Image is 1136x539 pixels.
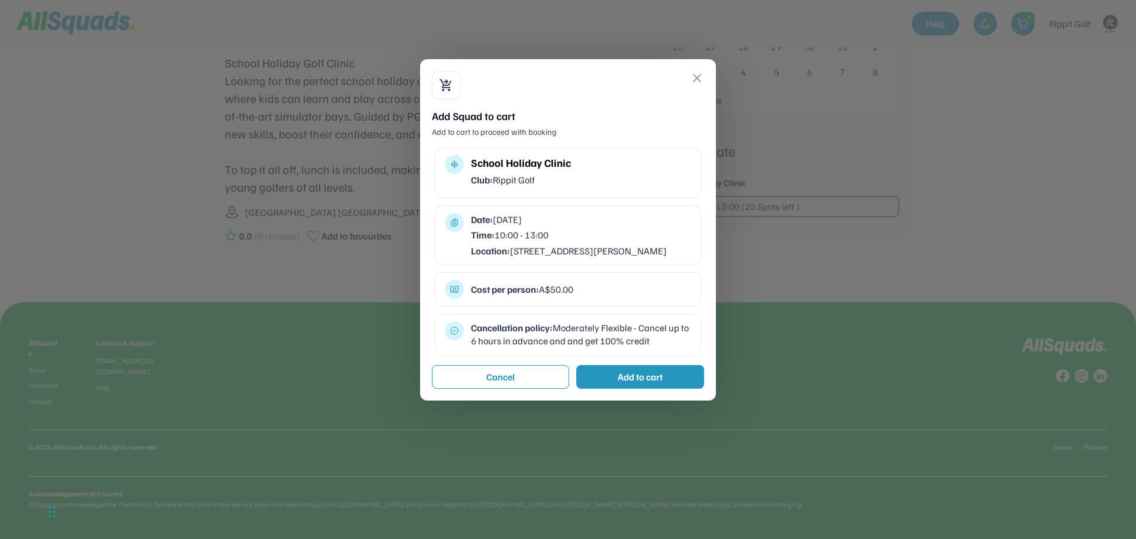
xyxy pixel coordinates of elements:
div: Add to cart [618,370,663,384]
button: shopping_cart_checkout [439,78,453,92]
strong: Club: [471,174,493,186]
button: multitrack_audio [450,160,459,169]
div: [DATE] [471,213,691,226]
strong: Cost per person: [471,283,539,295]
div: [STREET_ADDRESS][PERSON_NAME] [471,244,691,257]
div: Add Squad to cart [432,109,704,124]
div: Add to cart to proceed with booking [432,126,704,138]
button: Cancel [432,365,569,389]
strong: Date: [471,214,493,225]
strong: Time: [471,229,495,241]
div: School Holiday Clinic [471,155,691,171]
div: 10:00 - 13:00 [471,228,691,241]
div: Moderately Flexible - Cancel up to 6 hours in advance and and get 100% credit [471,321,691,348]
strong: Cancellation policy: [471,322,553,334]
strong: Location: [471,245,510,257]
button: close [690,71,704,85]
div: A$50.00 [471,283,691,296]
div: Rippit Golf [471,173,691,186]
